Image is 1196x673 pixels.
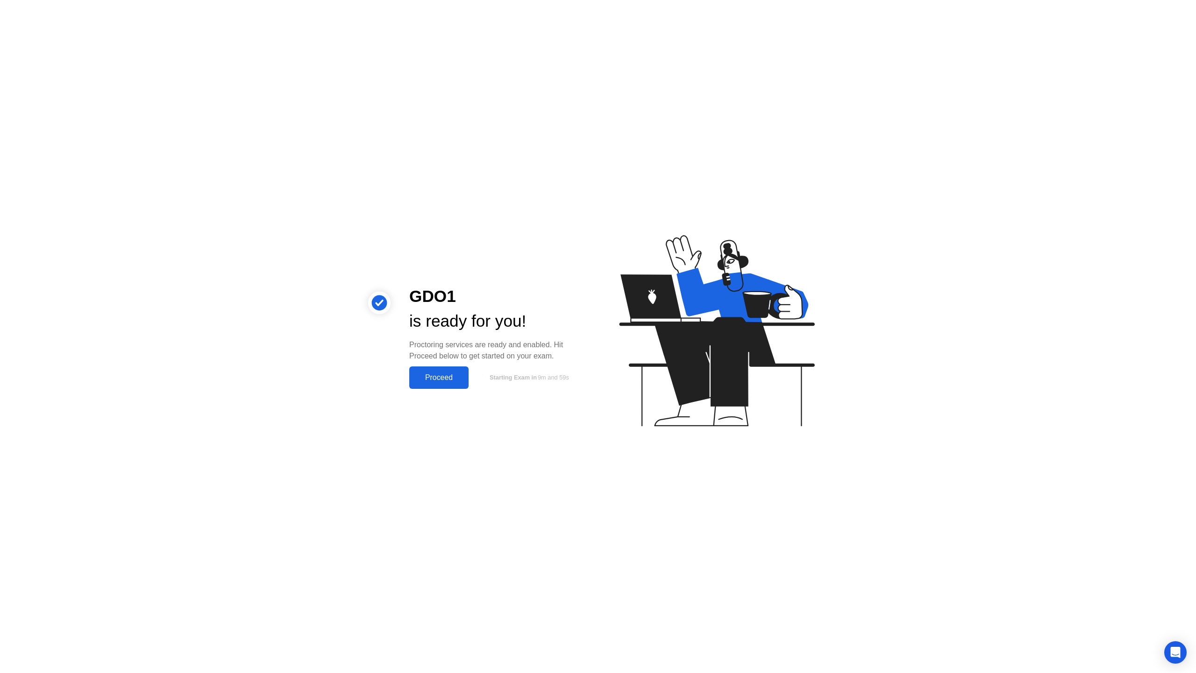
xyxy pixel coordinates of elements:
div: GDO1 [409,284,583,309]
div: Proctoring services are ready and enabled. Hit Proceed below to get started on your exam. [409,339,583,362]
span: 9m and 59s [538,374,569,381]
button: Starting Exam in9m and 59s [473,369,583,387]
div: Proceed [412,373,466,382]
button: Proceed [409,366,469,389]
div: Open Intercom Messenger [1164,641,1187,664]
div: is ready for you! [409,309,583,334]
